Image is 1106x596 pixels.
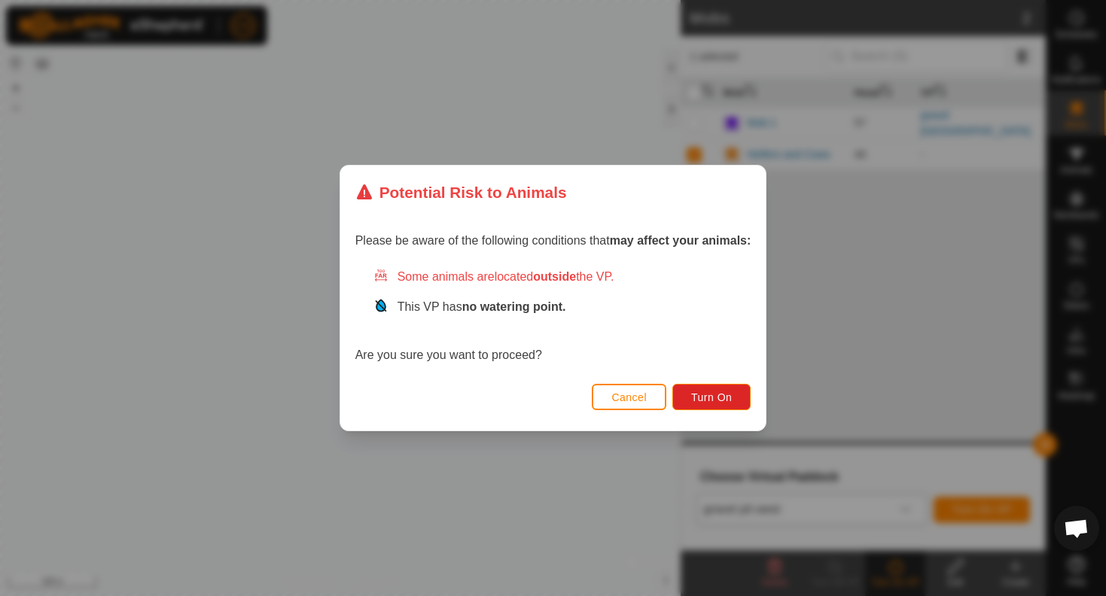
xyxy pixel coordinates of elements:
div: Open chat [1054,506,1099,551]
span: Please be aware of the following conditions that [355,234,751,247]
div: Some animals are [373,268,751,286]
button: Cancel [592,384,666,410]
button: Turn On [672,384,751,410]
div: Potential Risk to Animals [355,181,567,204]
div: Are you sure you want to proceed? [355,268,751,364]
span: This VP has [398,300,566,313]
span: located the VP. [495,270,614,283]
strong: no watering point. [462,300,566,313]
span: Cancel [611,391,647,403]
strong: may affect your animals: [610,234,751,247]
strong: outside [533,270,576,283]
span: Turn On [691,391,732,403]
